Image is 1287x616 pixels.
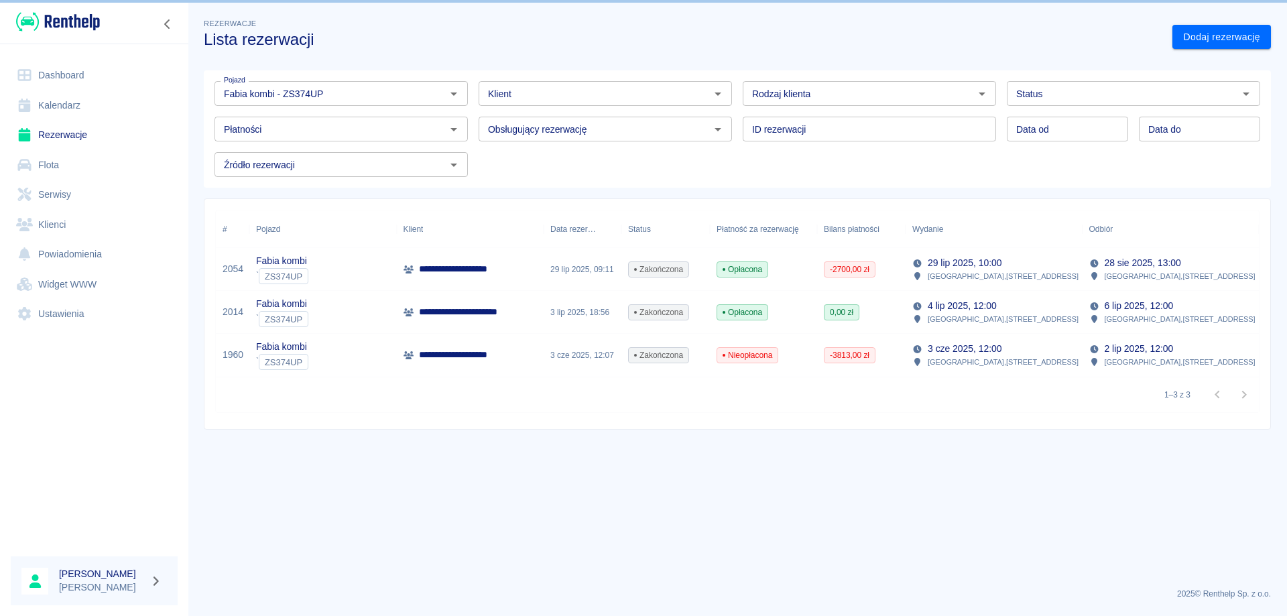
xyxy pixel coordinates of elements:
[544,248,621,291] div: 29 lip 2025, 09:11
[11,150,178,180] a: Flota
[717,349,778,361] span: Nieopłacona
[11,120,178,150] a: Rezerwacje
[1105,299,1174,313] p: 6 lip 2025, 12:00
[544,291,621,334] div: 3 lip 2025, 18:56
[628,210,651,248] div: Status
[928,299,997,313] p: 4 lip 2025, 12:00
[204,588,1271,600] p: 2025 © Renthelp Sp. z o.o.
[943,220,962,239] button: Sort
[629,349,688,361] span: Zakończona
[1105,256,1181,270] p: 28 sie 2025, 13:00
[444,84,463,103] button: Otwórz
[1105,270,1255,282] p: [GEOGRAPHIC_DATA] , [STREET_ADDRESS]
[223,348,243,362] a: 1960
[973,84,991,103] button: Otwórz
[710,210,817,248] div: Płatność za rezerwację
[11,239,178,269] a: Powiadomienia
[256,311,308,327] div: `
[928,356,1079,368] p: [GEOGRAPHIC_DATA] , [STREET_ADDRESS]
[544,334,621,377] div: 3 cze 2025, 12:07
[717,263,768,275] span: Opłacona
[11,11,100,33] a: Renthelp logo
[11,299,178,329] a: Ustawienia
[259,314,308,324] span: ZS374UP
[11,60,178,90] a: Dashboard
[11,269,178,300] a: Widget WWW
[629,306,688,318] span: Zakończona
[824,263,875,275] span: -2700,00 zł
[444,120,463,139] button: Otwórz
[550,210,596,248] div: Data rezerwacji
[259,271,308,282] span: ZS374UP
[204,30,1162,49] h3: Lista rezerwacji
[928,256,1001,270] p: 29 lip 2025, 10:00
[256,268,308,284] div: `
[824,210,879,248] div: Bilans płatności
[404,210,424,248] div: Klient
[817,210,906,248] div: Bilans płatności
[223,305,243,319] a: 2014
[629,263,688,275] span: Zakończona
[1105,313,1255,325] p: [GEOGRAPHIC_DATA] , [STREET_ADDRESS]
[1237,84,1255,103] button: Otwórz
[256,297,308,311] p: Fabia kombi
[1089,210,1113,248] div: Odbiór
[223,210,227,248] div: #
[596,220,615,239] button: Sort
[1007,117,1128,141] input: DD.MM.YYYY
[397,210,544,248] div: Klient
[709,84,727,103] button: Otwórz
[256,340,308,354] p: Fabia kombi
[544,210,621,248] div: Data rezerwacji
[928,342,1001,356] p: 3 cze 2025, 12:00
[256,210,280,248] div: Pojazd
[249,210,397,248] div: Pojazd
[259,357,308,367] span: ZS374UP
[204,19,256,27] span: Rezerwacje
[1172,25,1271,50] a: Dodaj rezerwację
[717,306,768,318] span: Opłacona
[11,180,178,210] a: Serwisy
[1113,220,1131,239] button: Sort
[928,270,1079,282] p: [GEOGRAPHIC_DATA] , [STREET_ADDRESS]
[906,210,1082,248] div: Wydanie
[912,210,943,248] div: Wydanie
[1139,117,1260,141] input: DD.MM.YYYY
[59,567,145,580] h6: [PERSON_NAME]
[824,306,859,318] span: 0,00 zł
[158,15,178,33] button: Zwiń nawigację
[444,156,463,174] button: Otwórz
[59,580,145,595] p: [PERSON_NAME]
[223,262,243,276] a: 2054
[1105,356,1255,368] p: [GEOGRAPHIC_DATA] , [STREET_ADDRESS]
[621,210,710,248] div: Status
[256,354,308,370] div: `
[11,90,178,121] a: Kalendarz
[709,120,727,139] button: Otwórz
[224,75,245,85] label: Pojazd
[16,11,100,33] img: Renthelp logo
[256,254,308,268] p: Fabia kombi
[1105,342,1174,356] p: 2 lip 2025, 12:00
[1164,389,1190,401] p: 1–3 z 3
[717,210,799,248] div: Płatność za rezerwację
[11,210,178,240] a: Klienci
[928,313,1079,325] p: [GEOGRAPHIC_DATA] , [STREET_ADDRESS]
[824,349,875,361] span: -3813,00 zł
[1083,210,1259,248] div: Odbiór
[216,210,249,248] div: #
